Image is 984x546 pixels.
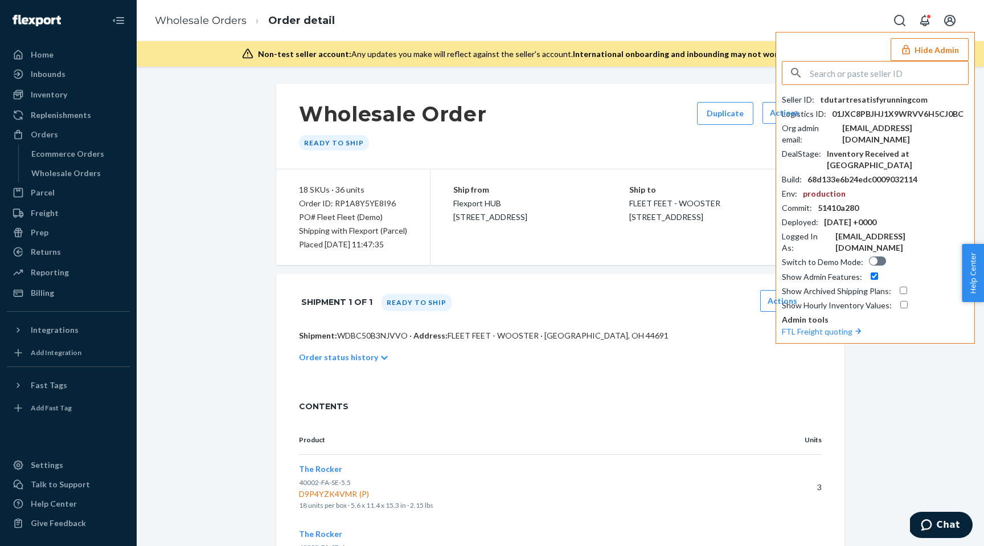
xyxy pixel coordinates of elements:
p: WDBC50B3NJVVO · FLEET FEET - WOOSTER · [GEOGRAPHIC_DATA], OH 44691 [299,330,822,341]
div: Inventory [31,89,67,100]
img: Flexport logo [13,15,61,26]
p: Admin tools [782,314,969,325]
p: 18 units per box · 5.6 x 11.4 x 15.3 in · 2.15 lbs [299,500,756,511]
div: [EMAIL_ADDRESS][DOMAIN_NAME] [842,123,969,145]
a: Orders [7,125,130,144]
a: Add Integration [7,344,130,362]
div: Add Fast Tag [31,403,72,413]
div: Placed [DATE] 11:47:35 [299,238,407,251]
button: Open account menu [938,9,961,32]
div: Home [31,49,54,60]
span: The Rocker [299,529,342,539]
h1: Shipment 1 of 1 [301,290,372,314]
span: FLEET FEET - WOOSTER [STREET_ADDRESS] [629,198,720,222]
button: Close Navigation [107,9,130,32]
input: Search or paste seller ID [810,62,968,84]
button: Hide Admin [891,38,969,61]
button: Fast Tags [7,376,130,394]
span: Flexport HUB [STREET_ADDRESS] [453,198,527,222]
a: Home [7,46,130,64]
span: Address: [413,331,448,340]
div: Ready to ship [382,294,452,311]
div: Reporting [31,267,69,278]
a: Parcel [7,184,130,202]
span: D9P4YZK4VMR [299,488,756,500]
div: Fast Tags [31,380,67,391]
div: Commit : [782,202,812,214]
a: Ecommerce Orders [26,145,130,163]
p: 3 [774,482,822,493]
div: Switch to Demo Mode : [782,256,863,268]
a: Wholesale Orders [155,14,247,27]
div: Show Hourly Inventory Values : [782,300,892,311]
a: Prep [7,223,130,242]
div: Show Admin Features : [782,271,862,283]
div: Orders [31,129,58,140]
div: Returns [31,246,61,258]
div: 18 SKUs · 36 units [299,183,407,197]
span: 40002-FA-SE-5.5 [299,478,351,487]
p: Units [774,435,822,445]
button: Open Search Box [888,9,911,32]
a: FTL Freight quoting [782,327,864,336]
a: Reporting [7,263,130,282]
button: Integrations [7,321,130,339]
div: tdutartresatisfyrunningcom [820,94,928,105]
div: DealStage : [782,148,821,160]
label: Actions [768,295,797,307]
div: Env : [782,188,797,199]
span: CONTENTS [299,401,822,412]
iframe: Opens a widget where you can chat to one of our agents [910,512,973,540]
div: Replenishments [31,109,91,121]
div: 01JXC8PBJHJ1X9WRVV6H5CJ0BC [832,108,963,120]
div: Inbounds [31,68,65,80]
p: Shipping with Flexport (Parcel) [299,224,407,238]
div: PO# Fleet Fleet (Demo) [299,210,407,224]
div: Logistics ID : [782,108,826,120]
div: Prep [31,227,48,238]
div: [EMAIL_ADDRESS][DOMAIN_NAME] [835,231,969,254]
button: The Rocker [299,463,342,475]
p: Order status history [299,352,378,363]
div: production [803,188,846,199]
span: Non-test seller account: [258,49,351,59]
div: 68d133e6b24edc0009032114 [807,174,917,185]
div: (P) [357,488,371,500]
button: Duplicate [697,102,753,125]
div: Inventory Received at [GEOGRAPHIC_DATA] [827,148,969,171]
p: Ship from [453,183,629,197]
button: Give Feedback [7,514,130,532]
div: Integrations [31,324,79,336]
a: Inventory [7,85,130,104]
a: Replenishments [7,106,130,124]
div: Order ID: RP1A8Y5YE8I96 [299,197,407,210]
a: Order detail [268,14,335,27]
div: Ecommerce Orders [31,148,104,160]
button: Talk to Support [7,475,130,494]
a: Help Center [7,495,130,513]
a: Wholesale Orders [26,164,130,182]
ol: breadcrumbs [146,4,344,38]
div: Seller ID : [782,94,814,105]
div: Settings [31,459,63,471]
a: Inbounds [7,65,130,83]
a: Settings [7,456,130,474]
div: Deployed : [782,217,818,228]
div: 51410a280 [818,202,859,214]
div: Give Feedback [31,518,86,529]
a: Add Fast Tag [7,399,130,417]
a: Freight [7,204,130,222]
button: Help Center [962,244,984,302]
button: Open notifications [913,9,936,32]
span: International onboarding and inbounding may not work during impersonation. [573,49,868,59]
div: Add Integration [31,348,81,357]
div: [DATE] +0000 [824,217,876,228]
div: Ready to ship [299,135,369,150]
div: Freight [31,207,59,219]
div: Billing [31,287,54,299]
div: Help Center [31,498,77,510]
div: Any updates you make will reflect against the seller's account. [258,48,868,60]
span: The Rocker [299,464,342,474]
